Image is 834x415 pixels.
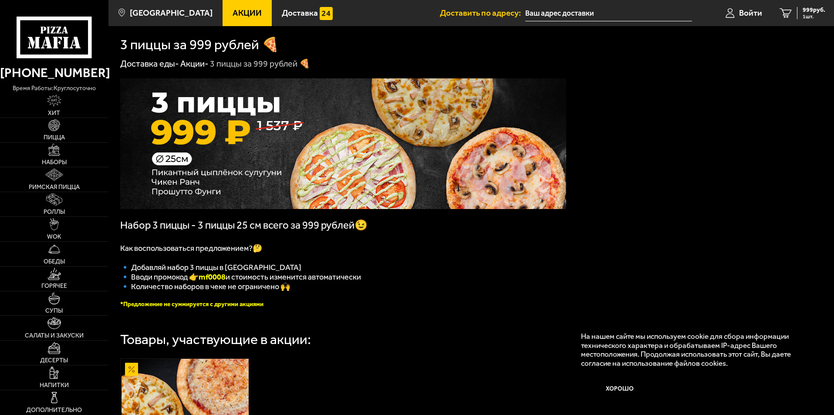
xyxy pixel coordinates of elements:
[180,58,209,69] a: Акции-
[199,272,226,282] b: mf0008
[282,9,318,17] span: Доставка
[120,333,311,347] div: Товары, участвующие в акции:
[739,9,762,17] span: Войти
[48,110,60,116] span: Хит
[120,263,301,272] span: 🔹 Добавляй набор 3 пиццы в [GEOGRAPHIC_DATA]
[120,58,179,69] a: Доставка еды-
[40,358,68,364] span: Десерты
[803,7,825,13] span: 999 руб.
[803,14,825,19] span: 1 шт.
[130,9,213,17] span: [GEOGRAPHIC_DATA]
[40,382,69,388] span: Напитки
[120,219,368,231] span: Набор 3 пиццы - 3 пиццы 25 см всего за 999 рублей😉
[44,259,65,265] span: Обеды
[47,234,61,240] span: WOK
[440,9,525,17] span: Доставить по адресу:
[581,376,659,402] button: Хорошо
[25,333,84,339] span: Салаты и закуски
[120,243,262,253] span: Как воспользоваться предложением?🤔
[120,300,263,308] font: *Предложение не суммируется с другими акциями
[320,7,333,20] img: 15daf4d41897b9f0e9f617042186c801.svg
[26,407,82,413] span: Дополнительно
[210,58,310,70] div: 3 пиццы за 999 рублей 🍕
[42,159,67,165] span: Наборы
[125,363,138,376] img: Акционный
[525,5,692,21] input: Ваш адрес доставки
[44,135,65,141] span: Пицца
[581,332,809,368] p: На нашем сайте мы используем cookie для сбора информации технического характера и обрабатываем IP...
[45,308,63,314] span: Супы
[233,9,262,17] span: Акции
[41,283,67,289] span: Горячее
[120,38,279,52] h1: 3 пиццы за 999 рублей 🍕
[120,78,566,209] img: 1024x1024
[120,272,361,282] span: 🔹 Вводи промокод 👉 и стоимость изменится автоматически
[120,282,290,291] span: 🔹 Количество наборов в чеке не ограничено 🙌
[44,209,65,215] span: Роллы
[29,184,80,190] span: Римская пицца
